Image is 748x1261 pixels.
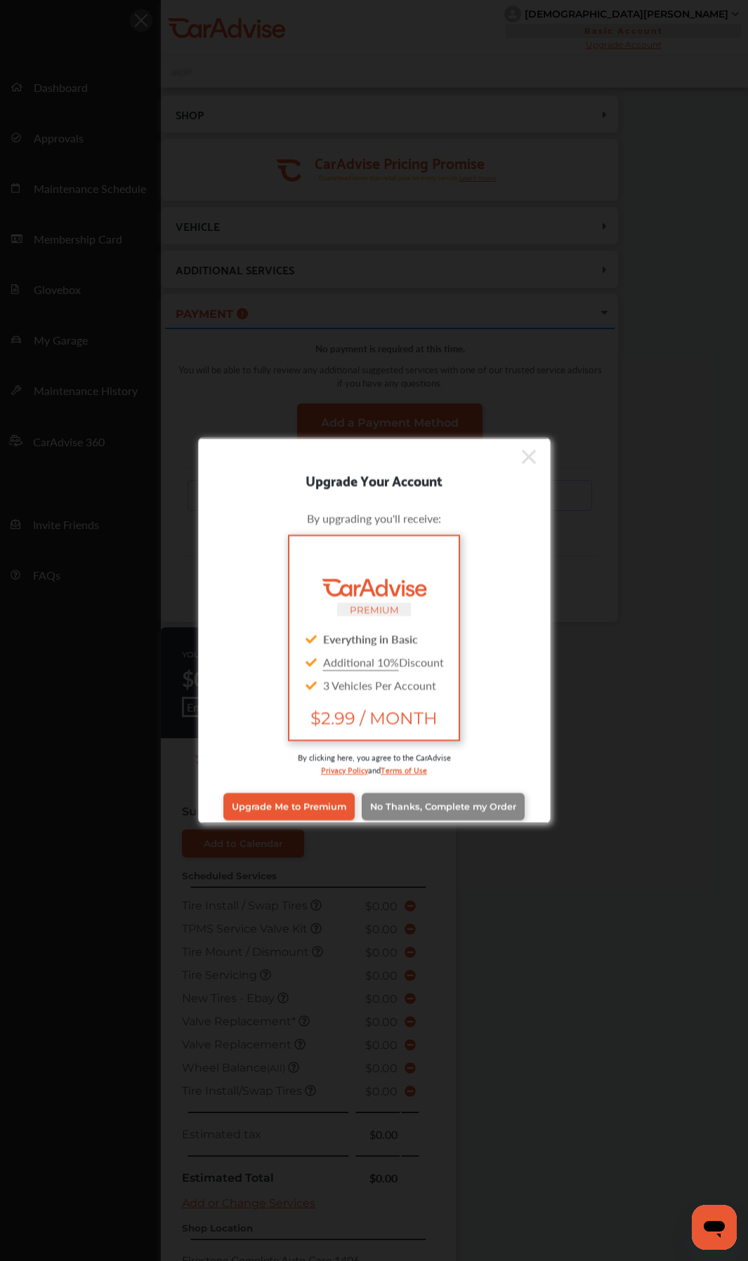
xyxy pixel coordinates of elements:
[220,751,529,789] div: By clicking here, you agree to the CarAdvise and
[323,630,418,646] strong: Everything in Basic
[323,653,399,669] u: Additional 10%
[199,468,550,491] div: Upgrade Your Account
[301,707,447,728] span: $2.99 / MONTH
[321,762,368,775] a: Privacy Policy
[301,673,447,696] div: 3 Vehicles Per Account
[692,1205,737,1250] iframe: Button to launch messaging window
[220,509,529,526] div: By upgrading you'll receive:
[223,793,355,820] a: Upgrade Me to Premium
[362,793,525,820] a: No Thanks, Complete my Order
[232,801,346,812] span: Upgrade Me to Premium
[323,653,444,669] span: Discount
[350,603,399,615] small: PREMIUM
[370,801,516,812] span: No Thanks, Complete my Order
[381,762,427,775] a: Terms of Use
